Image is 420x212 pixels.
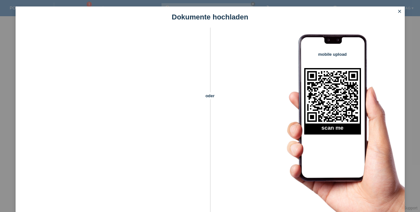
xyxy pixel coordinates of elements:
span: oder [199,92,222,99]
h1: Dokumente hochladen [16,13,405,21]
iframe: Upload [25,44,199,206]
i: close [397,9,402,14]
h2: scan me [304,125,361,135]
h4: mobile upload [304,52,361,57]
a: close [395,8,404,16]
